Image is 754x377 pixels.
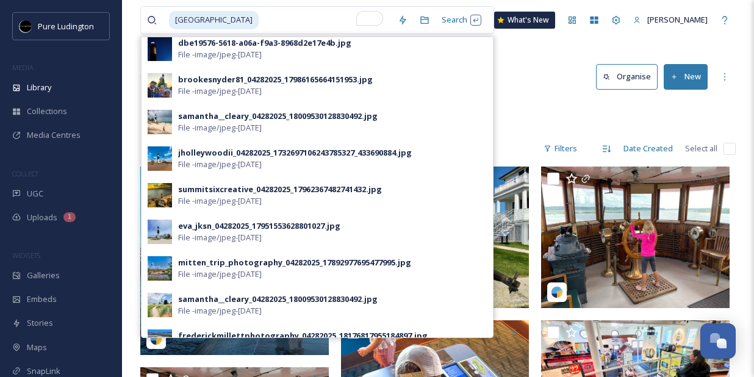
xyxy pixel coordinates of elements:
[12,169,38,178] span: COLLECT
[627,8,714,32] a: [PERSON_NAME]
[27,317,53,329] span: Stories
[700,323,736,359] button: Open Chat
[685,143,717,154] span: Select all
[178,159,262,170] span: File - image/jpeg - [DATE]
[178,268,262,280] span: File - image/jpeg - [DATE]
[647,14,708,25] span: [PERSON_NAME]
[148,73,172,98] img: dcc89de4-2824-4d6a-9075-13cada0880ed.jpg
[178,195,262,207] span: File - image/jpeg - [DATE]
[178,305,262,317] span: File - image/jpeg - [DATE]
[27,342,47,353] span: Maps
[178,330,428,342] div: frederickmillettphotography_04282025_18176817955184897.jpg
[178,110,378,122] div: samantha__cleary_04282025_18009530128830492.jpg
[148,37,172,61] img: 50e167dc-2167-43c7-b61e-0ac16e8b5335.jpg
[178,147,412,159] div: jholleywoodii_04282025_1732697106243785327_433690884.jpg
[178,257,411,268] div: mitten_trip_photography_04282025_17892977695477995.jpg
[178,122,262,134] span: File - image/jpeg - [DATE]
[27,106,67,117] span: Collections
[178,37,351,49] div: dbe19576-5618-a06a-f9a3-8968d2e17e4b.jpg
[617,137,679,160] div: Date Created
[148,256,172,281] img: 1e10627a-7720-466e-b4ed-6875dfe5fdbd.jpg
[27,188,43,199] span: UGC
[27,129,81,141] span: Media Centres
[436,8,487,32] div: Search
[140,143,165,154] span: 11 file s
[178,184,382,195] div: summitsixcreative_04282025_17962367482741432.jpg
[12,251,40,260] span: WIDGETS
[27,293,57,305] span: Embeds
[148,293,172,317] img: c76ec965-3d66-4022-9a95-0f18de2ed43d.jpg
[27,212,57,223] span: Uploads
[27,270,60,281] span: Galleries
[20,20,32,32] img: pureludingtonF-2.png
[178,74,373,85] div: brookesnyder81_04282025_17986165664151953.jpg
[178,85,262,97] span: File - image/jpeg - [DATE]
[178,49,262,60] span: File - image/jpeg - [DATE]
[38,21,94,32] span: Pure Ludington
[178,232,262,243] span: File - image/jpeg - [DATE]
[494,12,555,29] a: What's New
[140,167,329,355] img: floridachick5_04282025_17847100546840505.jpg
[178,220,340,232] div: eva_jksn_04282025_17951553628801027.jpg
[178,293,378,305] div: samantha__cleary_04282025_18009530128830492.jpg
[596,64,658,89] button: Organise
[27,82,51,93] span: Library
[551,286,563,298] img: snapsea-logo.png
[150,333,162,345] img: snapsea-logo.png
[12,63,34,72] span: MEDIA
[260,7,392,34] input: To enrich screen reader interactions, please activate Accessibility in Grammarly extension settings
[148,146,172,171] img: 9f7aec6c-7276-4182-8317-c74bc0804454.jpg
[148,183,172,207] img: ffd7122b-edd8-4164-84f4-0ce03a888a8d.jpg
[27,365,60,377] span: SnapLink
[169,11,259,29] span: [GEOGRAPHIC_DATA]
[148,329,172,354] img: 3c50fb96-5149-47df-abbe-a372d291a943.jpg
[148,220,172,244] img: bd93668a-0291-4027-a8be-3dd951aa0c7a.jpg
[541,167,730,308] img: baysbrittany_04282025_18117717562087403.jpg
[148,110,172,134] img: 796d1443-5325-455b-b154-66f0020909cb.jpg
[63,212,76,222] div: 1
[537,137,583,160] div: Filters
[664,64,708,89] button: New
